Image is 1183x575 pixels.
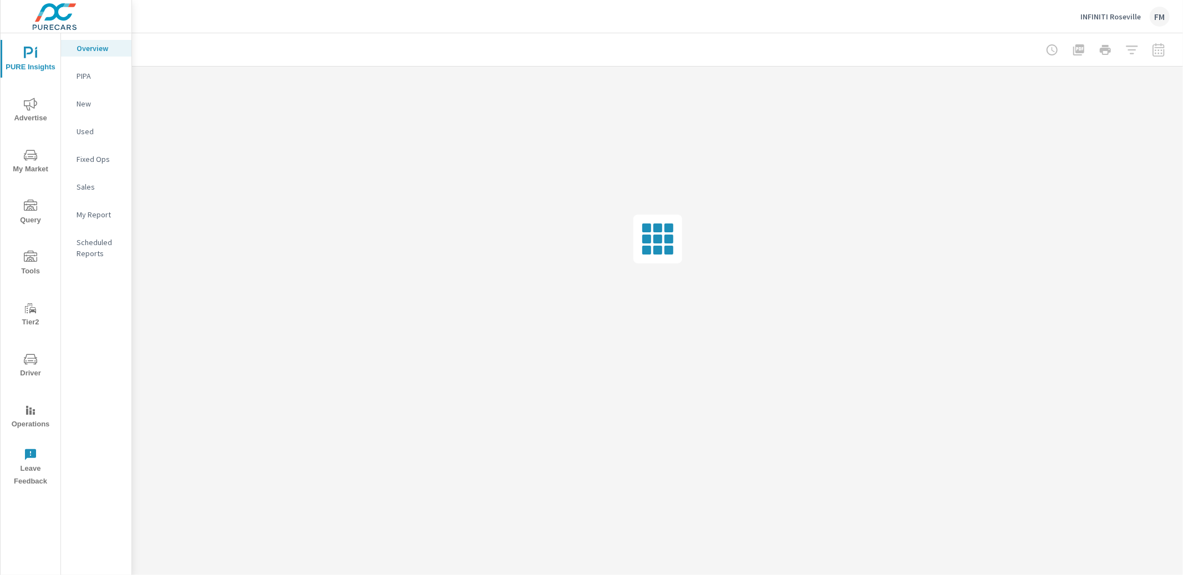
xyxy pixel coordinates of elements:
[61,123,131,140] div: Used
[4,47,57,74] span: PURE Insights
[4,302,57,329] span: Tier2
[77,43,123,54] p: Overview
[77,237,123,259] p: Scheduled Reports
[77,154,123,165] p: Fixed Ops
[1,33,60,492] div: nav menu
[4,149,57,176] span: My Market
[1150,7,1170,27] div: FM
[61,179,131,195] div: Sales
[61,151,131,167] div: Fixed Ops
[4,98,57,125] span: Advertise
[4,251,57,278] span: Tools
[61,68,131,84] div: PIPA
[77,126,123,137] p: Used
[77,209,123,220] p: My Report
[61,95,131,112] div: New
[4,448,57,488] span: Leave Feedback
[4,404,57,431] span: Operations
[77,98,123,109] p: New
[61,234,131,262] div: Scheduled Reports
[1080,12,1141,22] p: INFINITI Roseville
[4,353,57,380] span: Driver
[61,206,131,223] div: My Report
[77,181,123,192] p: Sales
[61,40,131,57] div: Overview
[77,70,123,82] p: PIPA
[4,200,57,227] span: Query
